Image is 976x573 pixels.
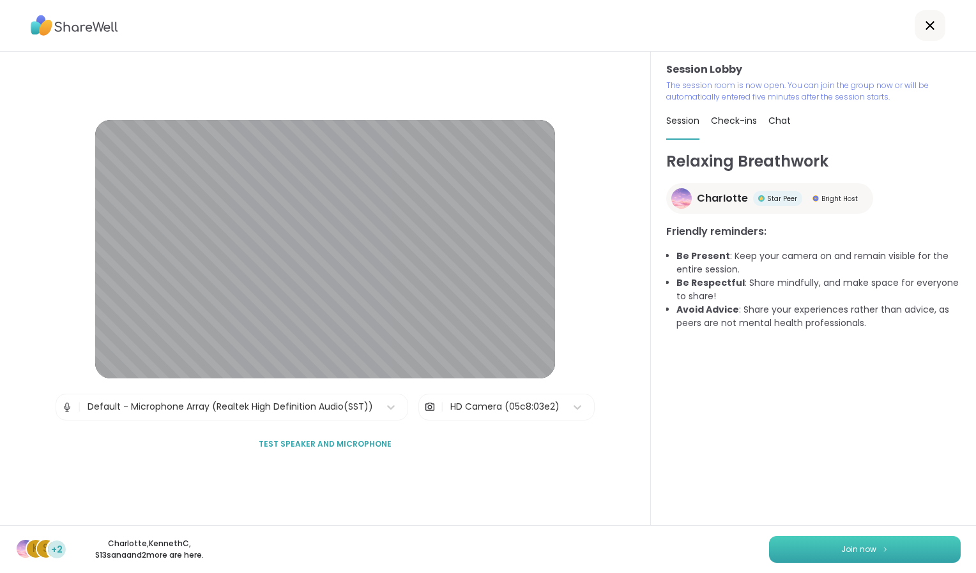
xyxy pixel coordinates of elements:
li: : Share mindfully, and make space for everyone to share! [676,276,961,303]
img: Microphone [61,394,73,420]
b: Avoid Advice [676,303,739,316]
button: Join now [769,536,961,563]
li: : Keep your camera on and remain visible for the entire session. [676,249,961,276]
h3: Friendly reminders: [666,224,961,239]
img: CharIotte [671,188,692,209]
span: K [33,540,39,557]
span: CharIotte [697,191,748,206]
span: | [78,394,81,420]
img: Star Peer [758,195,765,202]
span: Join now [841,544,876,555]
h1: Relaxing Breathwork [666,150,961,173]
span: | [441,394,444,420]
a: CharIotteCharIotteStar PeerStar PeerBright HostBright Host [666,183,873,214]
span: Check-ins [711,114,757,127]
b: Be Present [676,249,730,262]
p: CharIotte , KennethC , S13sana and 2 more are here. [78,538,221,561]
b: Be Respectful [676,276,745,289]
li: : Share your experiences rather than advice, as peers are not mental health professionals. [676,303,961,330]
img: ShareWell Logo [31,11,118,40]
h3: Session Lobby [666,62,961,77]
span: Test speaker and microphone [259,438,392,450]
div: Default - Microphone Array (Realtek High Definition Audio(SST)) [88,400,373,413]
span: Star Peer [767,194,797,204]
img: Camera [424,394,436,420]
img: ShareWell Logomark [881,546,889,553]
p: The session room is now open. You can join the group now or will be automatically entered five mi... [666,80,961,103]
span: Session [666,114,699,127]
div: HD Camera (05c8:03e2) [450,400,560,413]
span: S [43,540,49,557]
span: +2 [51,543,63,556]
img: Bright Host [812,195,819,202]
img: CharIotte [17,540,34,558]
button: Test speaker and microphone [254,431,397,458]
span: Chat [768,114,791,127]
span: Bright Host [821,194,858,204]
